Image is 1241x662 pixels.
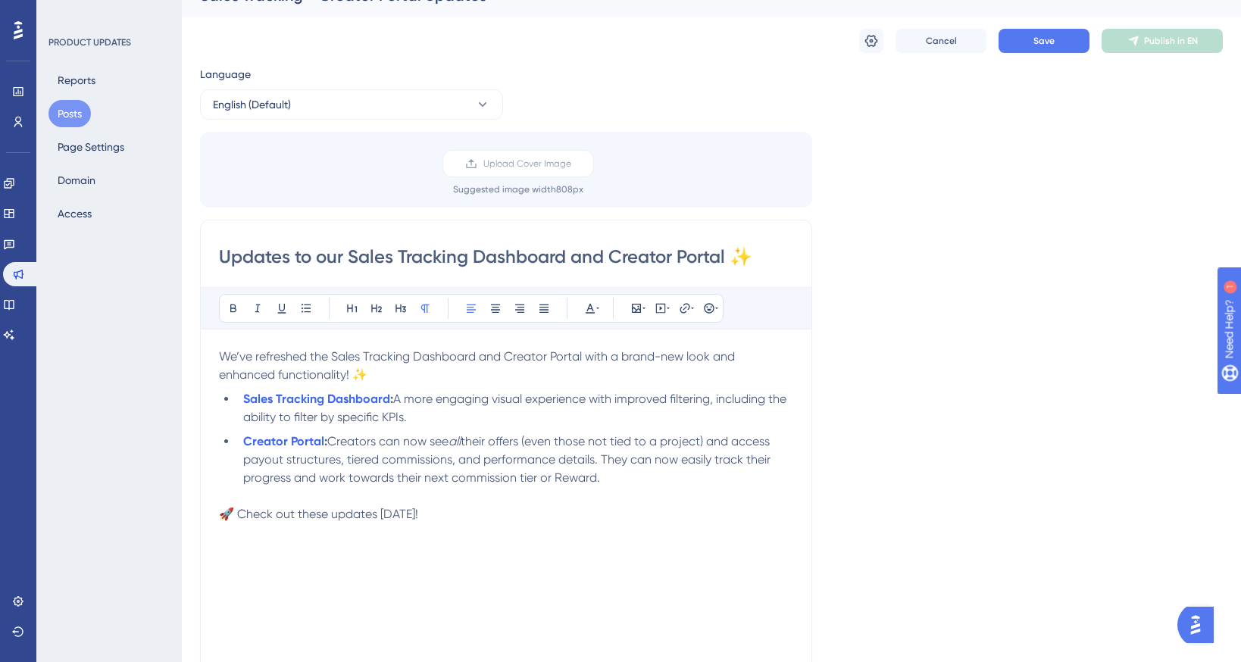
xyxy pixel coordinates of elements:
input: Post Title [219,245,793,269]
button: Domain [48,167,105,194]
span: Cancel [926,35,957,47]
span: Language [200,65,251,83]
span: their offers (even those not tied to a project) and access payout structures, tiered commissions,... [243,434,774,485]
button: English (Default) [200,89,503,120]
span: English (Default) [213,95,291,114]
a: Creator Portal [243,434,324,448]
button: Cancel [896,29,986,53]
button: Access [48,200,101,227]
span: We’ve refreshed the Sales Tracking Dashboard and Creator Portal with a brand-new look and enhance... [219,349,738,382]
span: 🚀 Check out these updates [DATE]! [219,507,418,521]
em: all [449,434,461,448]
div: Suggested image width 808 px [453,183,583,195]
strong: : [324,434,327,448]
iframe: UserGuiding AI Assistant Launcher [1177,602,1223,648]
span: Creators can now see [327,434,449,448]
button: Reports [48,67,105,94]
span: Need Help? [36,4,95,22]
span: Publish in EN [1144,35,1198,47]
button: Publish in EN [1102,29,1223,53]
a: Sales Tracking Dashboard [243,392,390,406]
div: PRODUCT UPDATES [48,36,131,48]
span: A more engaging visual experience with improved filtering, including the ability to filter by spe... [243,392,789,424]
strong: : [390,392,393,406]
button: Posts [48,100,91,127]
span: Upload Cover Image [483,158,571,170]
button: Save [999,29,1089,53]
span: Save [1033,35,1055,47]
div: 1 [105,8,110,20]
button: Page Settings [48,133,133,161]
